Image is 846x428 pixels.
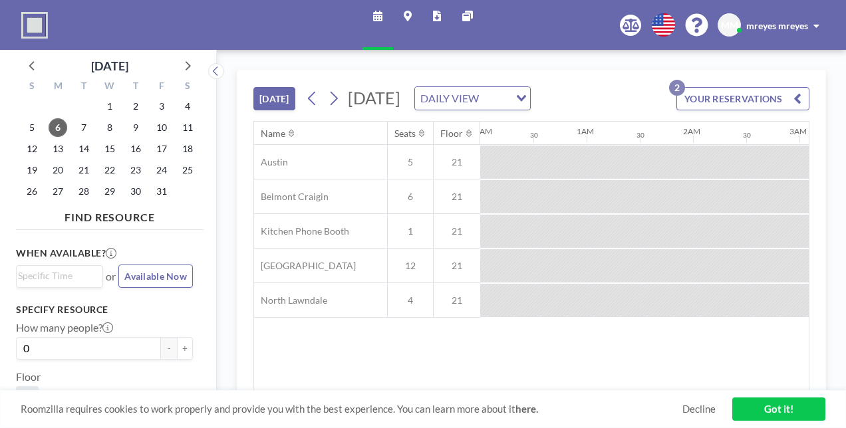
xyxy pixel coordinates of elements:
[49,140,67,158] span: Monday, October 13, 2025
[530,131,538,140] div: 30
[100,182,119,201] span: Wednesday, October 29, 2025
[434,260,480,272] span: 21
[152,182,171,201] span: Friday, October 31, 2025
[254,294,327,306] span: North Lawndale
[152,97,171,116] span: Friday, October 3, 2025
[124,270,187,282] span: Available Now
[45,78,71,96] div: M
[74,161,93,179] span: Tuesday, October 21, 2025
[100,97,119,116] span: Wednesday, October 1, 2025
[676,87,809,110] button: YOUR RESERVATIONS2
[126,118,145,137] span: Thursday, October 9, 2025
[74,118,93,137] span: Tuesday, October 7, 2025
[106,270,116,283] span: or
[434,191,480,203] span: 21
[126,97,145,116] span: Thursday, October 2, 2025
[21,12,48,39] img: organization-logo
[74,140,93,158] span: Tuesday, October 14, 2025
[440,128,463,140] div: Floor
[23,161,41,179] span: Sunday, October 19, 2025
[434,156,480,168] span: 21
[152,118,171,137] span: Friday, October 10, 2025
[122,78,148,96] div: T
[16,205,204,224] h4: FIND RESOURCE
[16,321,113,334] label: How many people?
[178,140,197,158] span: Saturday, October 18, 2025
[16,304,193,316] h3: Specify resource
[388,225,433,237] span: 1
[49,182,67,201] span: Monday, October 27, 2025
[721,19,738,31] span: MM
[118,265,193,288] button: Available Now
[100,140,119,158] span: Wednesday, October 15, 2025
[126,182,145,201] span: Thursday, October 30, 2025
[746,20,808,31] span: mreyes mreyes
[19,78,45,96] div: S
[152,161,171,179] span: Friday, October 24, 2025
[743,131,751,140] div: 30
[388,191,433,203] span: 6
[261,128,285,140] div: Name
[434,294,480,306] span: 21
[388,260,433,272] span: 12
[100,118,119,137] span: Wednesday, October 8, 2025
[515,403,538,415] a: here.
[732,397,825,421] a: Got it!
[577,126,594,136] div: 1AM
[254,156,288,168] span: Austin
[470,126,492,136] div: 12AM
[18,268,95,283] input: Search for option
[394,128,416,140] div: Seats
[74,182,93,201] span: Tuesday, October 28, 2025
[254,191,329,203] span: Belmont Craigin
[348,88,400,108] span: [DATE]
[161,337,177,360] button: -
[789,126,807,136] div: 3AM
[23,118,41,137] span: Sunday, October 5, 2025
[683,126,700,136] div: 2AM
[253,87,295,110] button: [DATE]
[415,87,530,110] div: Search for option
[17,266,102,286] div: Search for option
[23,182,41,201] span: Sunday, October 26, 2025
[174,78,200,96] div: S
[178,118,197,137] span: Saturday, October 11, 2025
[126,161,145,179] span: Thursday, October 23, 2025
[97,78,123,96] div: W
[91,56,128,75] div: [DATE]
[23,140,41,158] span: Sunday, October 12, 2025
[152,140,171,158] span: Friday, October 17, 2025
[71,78,97,96] div: T
[682,403,716,415] a: Decline
[388,156,433,168] span: 5
[16,370,41,383] label: Floor
[669,80,685,96] p: 2
[21,403,682,415] span: Roomzilla requires cookies to work properly and provide you with the best experience. You can lea...
[49,118,67,137] span: Monday, October 6, 2025
[177,337,193,360] button: +
[100,161,119,179] span: Wednesday, October 22, 2025
[49,161,67,179] span: Monday, October 20, 2025
[254,225,349,237] span: Kitchen Phone Booth
[418,90,482,107] span: DAILY VIEW
[388,294,433,306] span: 4
[126,140,145,158] span: Thursday, October 16, 2025
[636,131,644,140] div: 30
[178,97,197,116] span: Saturday, October 4, 2025
[434,225,480,237] span: 21
[483,90,508,107] input: Search for option
[148,78,174,96] div: F
[178,161,197,179] span: Saturday, October 25, 2025
[254,260,356,272] span: [GEOGRAPHIC_DATA]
